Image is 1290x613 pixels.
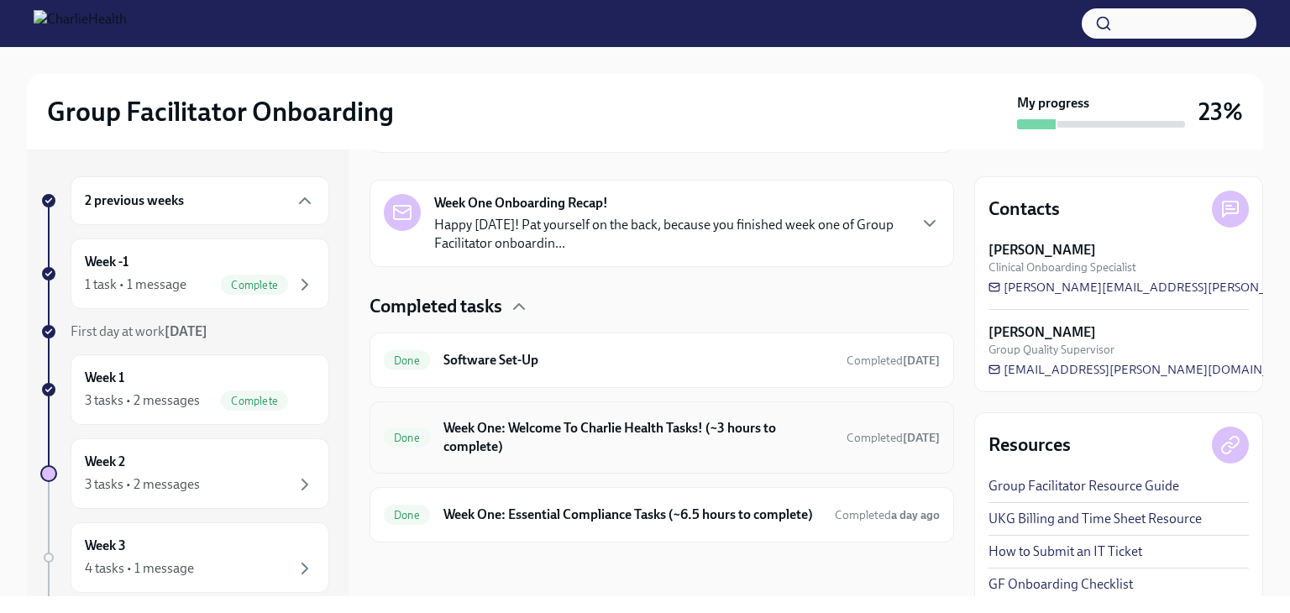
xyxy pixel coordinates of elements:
[988,477,1179,495] a: Group Facilitator Resource Guide
[71,176,329,225] div: 2 previous weeks
[40,522,329,593] a: Week 34 tasks • 1 message
[988,510,1202,528] a: UKG Billing and Time Sheet Resource
[384,347,940,374] a: DoneSoftware Set-UpCompleted[DATE]
[988,575,1133,594] a: GF Onboarding Checklist
[85,191,184,210] h6: 2 previous weeks
[443,506,821,524] h6: Week One: Essential Compliance Tasks (~6.5 hours to complete)
[85,559,194,578] div: 4 tasks • 1 message
[165,323,207,339] strong: [DATE]
[384,416,940,459] a: DoneWeek One: Welcome To Charlie Health Tasks! (~3 hours to complete)Completed[DATE]
[1198,97,1243,127] h3: 23%
[40,354,329,425] a: Week 13 tasks • 2 messagesComplete
[85,369,124,387] h6: Week 1
[835,507,940,523] span: August 11th, 2025 17:14
[384,432,430,444] span: Done
[434,194,608,212] strong: Week One Onboarding Recap!
[370,294,502,319] h4: Completed tasks
[847,430,940,446] span: August 6th, 2025 20:19
[443,351,833,369] h6: Software Set-Up
[903,431,940,445] strong: [DATE]
[47,95,394,128] h2: Group Facilitator Onboarding
[988,542,1142,561] a: How to Submit an IT Ticket
[988,342,1114,358] span: Group Quality Supervisor
[85,253,128,271] h6: Week -1
[835,508,940,522] span: Completed
[384,509,430,521] span: Done
[384,354,430,367] span: Done
[221,279,288,291] span: Complete
[85,475,200,494] div: 3 tasks • 2 messages
[1017,94,1089,113] strong: My progress
[434,216,906,253] p: Happy [DATE]! Pat yourself on the back, because you finished week one of Group Facilitator onboar...
[988,196,1060,222] h4: Contacts
[988,432,1071,458] h4: Resources
[903,354,940,368] strong: [DATE]
[988,241,1096,259] strong: [PERSON_NAME]
[847,353,940,369] span: August 5th, 2025 20:15
[85,453,125,471] h6: Week 2
[34,10,127,37] img: CharlieHealth
[988,259,1136,275] span: Clinical Onboarding Specialist
[40,322,329,341] a: First day at work[DATE]
[40,238,329,309] a: Week -11 task • 1 messageComplete
[384,501,940,528] a: DoneWeek One: Essential Compliance Tasks (~6.5 hours to complete)Completeda day ago
[847,431,940,445] span: Completed
[370,294,954,319] div: Completed tasks
[847,354,940,368] span: Completed
[988,323,1096,342] strong: [PERSON_NAME]
[85,275,186,294] div: 1 task • 1 message
[221,395,288,407] span: Complete
[40,438,329,509] a: Week 23 tasks • 2 messages
[85,391,200,410] div: 3 tasks • 2 messages
[891,508,940,522] strong: a day ago
[71,323,207,339] span: First day at work
[85,537,126,555] h6: Week 3
[443,419,833,456] h6: Week One: Welcome To Charlie Health Tasks! (~3 hours to complete)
